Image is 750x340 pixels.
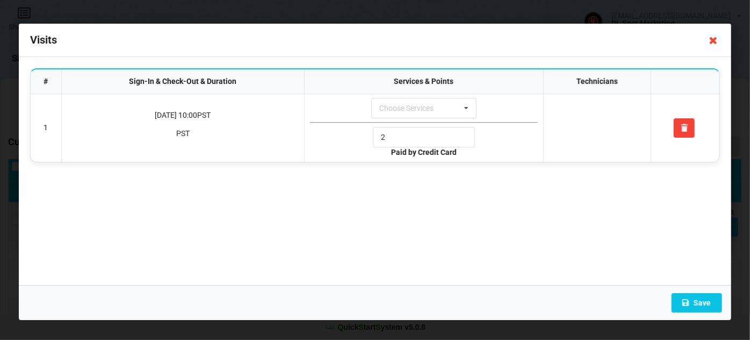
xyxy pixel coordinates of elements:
[377,102,449,115] div: Choose Services
[672,293,722,313] button: Save
[19,24,731,57] div: Visits
[61,69,305,95] th: Sign-In & Check-Out & Duration
[543,69,650,95] th: Technicians
[31,69,61,95] th: #
[391,148,457,157] b: Paid by Credit Card
[304,69,543,95] th: Services & Points
[31,94,61,162] td: 1
[67,128,299,139] p: PST
[373,127,475,147] input: Points
[67,110,299,121] p: [DATE] 10:00 PST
